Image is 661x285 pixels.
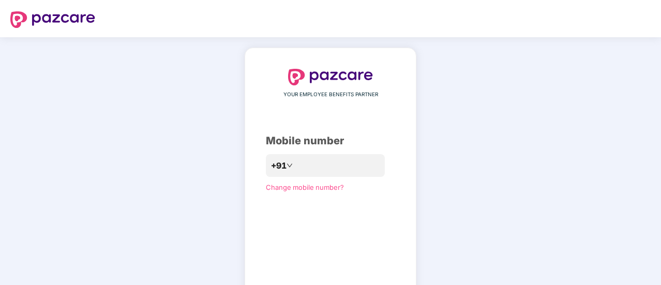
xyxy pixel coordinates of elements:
[266,183,344,191] a: Change mobile number?
[266,133,395,149] div: Mobile number
[10,11,95,28] img: logo
[283,91,378,99] span: YOUR EMPLOYEE BENEFITS PARTNER
[287,162,293,169] span: down
[288,69,373,85] img: logo
[271,159,287,172] span: +91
